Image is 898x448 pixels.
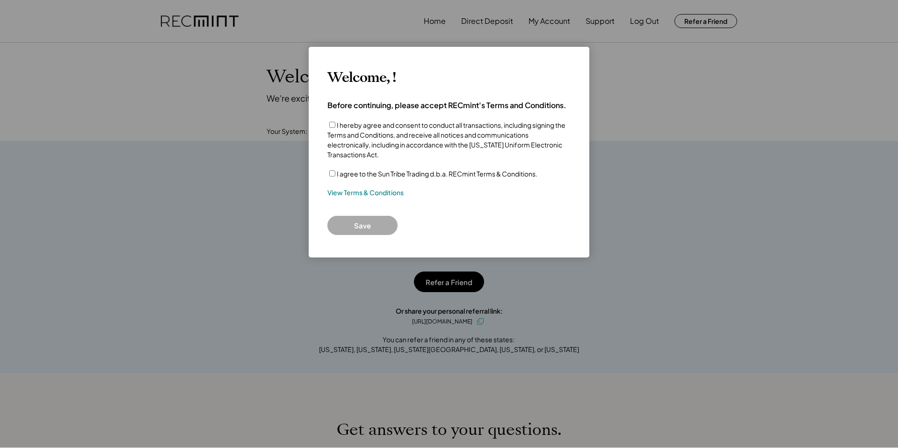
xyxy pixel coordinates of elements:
[327,121,565,159] label: I hereby agree and consent to conduct all transactions, including signing the Terms and Condition...
[327,100,566,110] h4: Before continuing, please accept RECmint's Terms and Conditions.
[327,216,398,235] button: Save
[327,69,396,86] h3: Welcome, !
[337,169,537,178] label: I agree to the Sun Tribe Trading d.b.a. RECmint Terms & Conditions.
[327,188,404,198] a: View Terms & Conditions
